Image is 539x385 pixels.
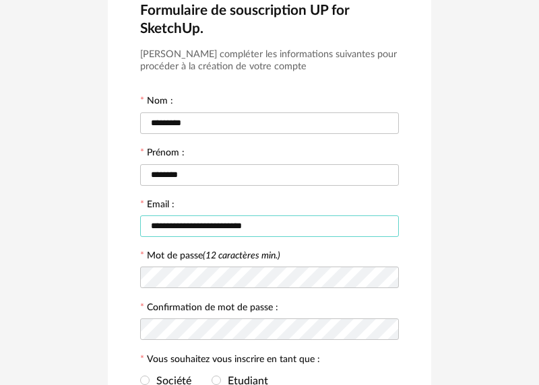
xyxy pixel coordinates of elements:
h2: Formulaire de souscription UP for SketchUp. [140,1,399,38]
i: (12 caractères min.) [203,251,280,260]
label: Email : [140,200,175,212]
h3: [PERSON_NAME] compléter les informations suivantes pour procéder à la création de votre compte [140,48,399,73]
label: Vous souhaitez vous inscrire en tant que : [140,355,320,367]
label: Prénom : [140,148,185,160]
label: Mot de passe [147,251,280,260]
label: Confirmation de mot de passe : [140,303,278,315]
label: Nom : [140,96,173,108]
